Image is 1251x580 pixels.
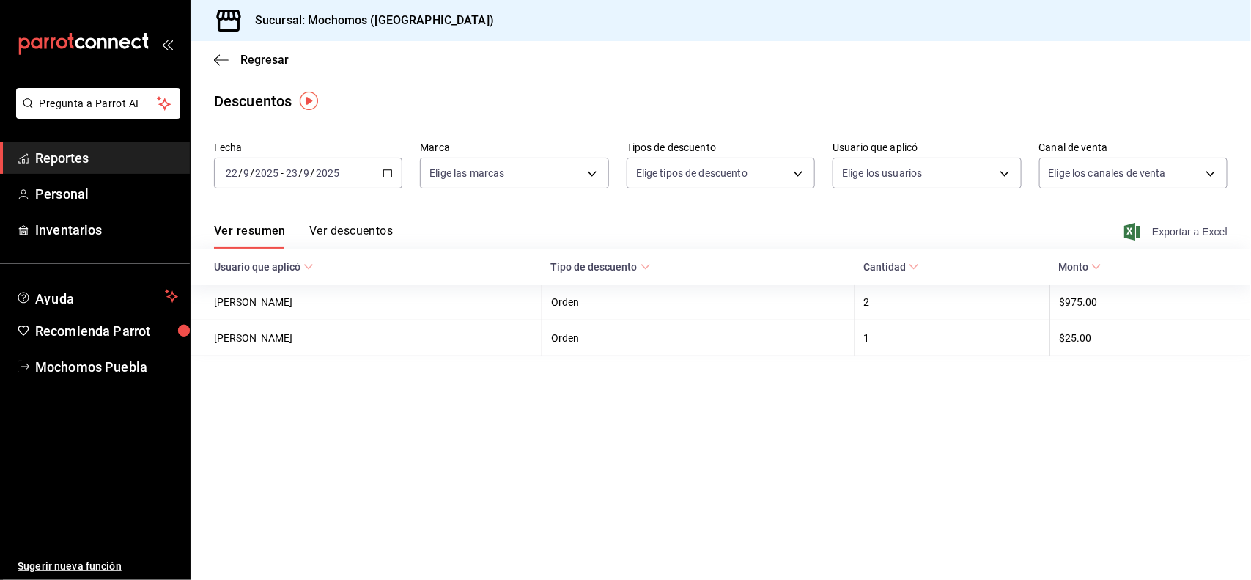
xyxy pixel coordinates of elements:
[1039,143,1228,153] label: Canal de venta
[1058,261,1101,273] span: Monto
[542,285,855,320] th: Orden
[243,12,494,29] h3: Sucursal: Mochomos ([GEOGRAPHIC_DATA])
[309,224,393,249] button: Ver descuentos
[542,320,855,356] th: Orden
[420,143,608,153] label: Marca
[1049,285,1251,320] th: $975.00
[551,261,651,273] span: Tipo de descuento
[16,88,180,119] button: Pregunta a Parrot AI
[238,167,243,179] span: /
[303,167,311,179] input: --
[300,92,318,110] img: Tooltip marker
[161,38,173,50] button: open_drawer_menu
[1049,320,1251,356] th: $25.00
[285,167,298,179] input: --
[35,321,178,341] span: Recomienda Parrot
[254,167,279,179] input: ----
[281,167,284,179] span: -
[191,285,542,320] th: [PERSON_NAME]
[35,184,178,204] span: Personal
[298,167,303,179] span: /
[35,357,178,377] span: Mochomos Puebla
[855,320,1049,356] th: 1
[191,320,542,356] th: [PERSON_NAME]
[10,106,180,122] a: Pregunta a Parrot AI
[214,90,292,112] div: Descuentos
[214,224,286,249] button: Ver resumen
[855,285,1049,320] th: 2
[243,167,250,179] input: --
[214,261,314,273] span: Usuario que aplicó
[214,143,402,153] label: Fecha
[311,167,315,179] span: /
[214,53,289,67] button: Regresar
[35,148,178,168] span: Reportes
[627,143,815,153] label: Tipos de descuento
[315,167,340,179] input: ----
[250,167,254,179] span: /
[1127,223,1228,241] button: Exportar a Excel
[214,224,393,249] div: navigation tabs
[40,96,158,111] span: Pregunta a Parrot AI
[240,53,289,67] span: Regresar
[842,166,922,180] span: Elige los usuarios
[225,167,238,179] input: --
[429,166,504,180] span: Elige las marcas
[863,261,919,273] span: Cantidad
[35,287,159,305] span: Ayuda
[636,166,748,180] span: Elige tipos de descuento
[35,220,178,240] span: Inventarios
[1049,166,1166,180] span: Elige los canales de venta
[833,143,1021,153] label: Usuario que aplicó
[18,559,178,574] span: Sugerir nueva función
